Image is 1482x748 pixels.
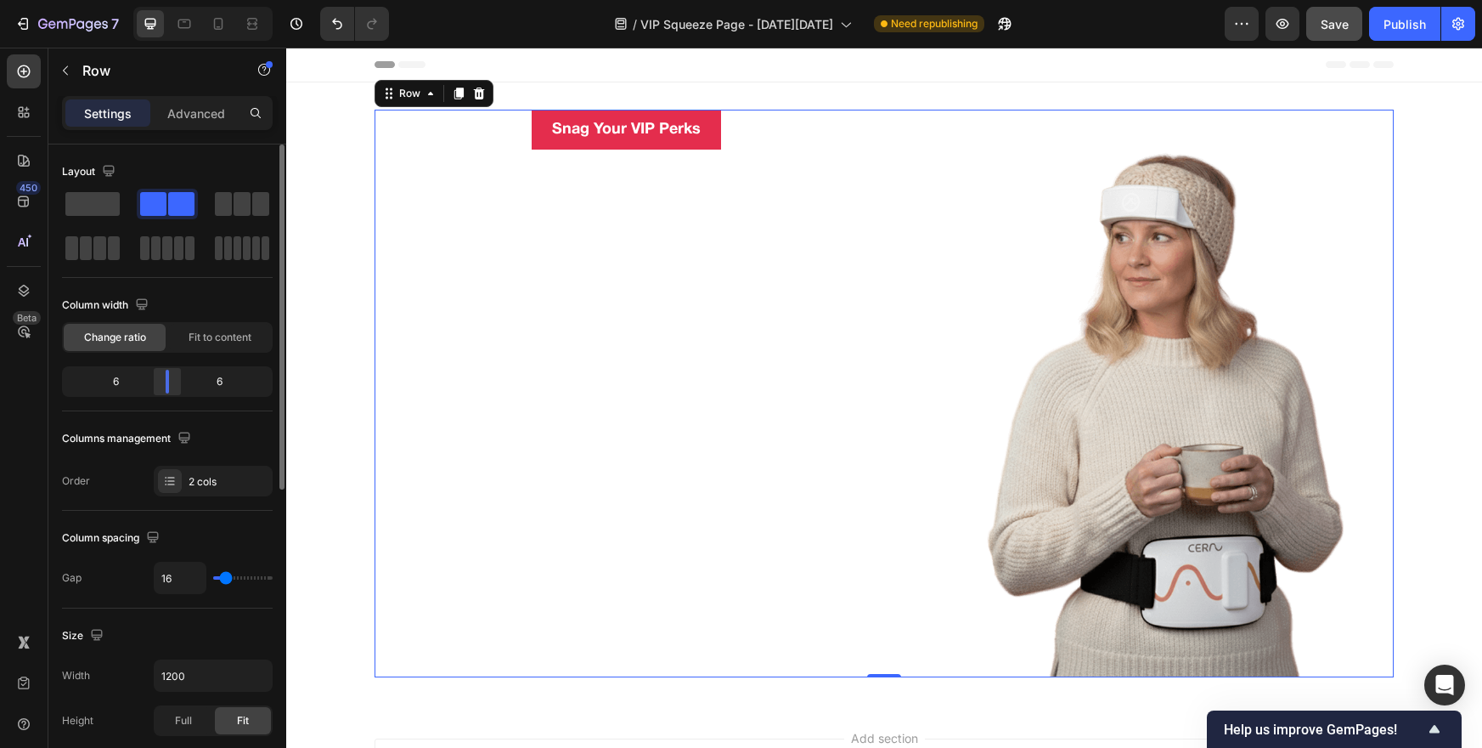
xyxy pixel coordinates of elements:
[155,563,206,593] input: Auto
[62,570,82,586] div: Gap
[1321,17,1349,31] span: Save
[183,370,269,394] div: 6
[1369,7,1440,41] button: Publish
[84,330,146,345] span: Change ratio
[1424,665,1465,705] div: Open Intercom Messenger
[237,713,249,728] span: Fit
[633,15,637,33] span: /
[82,60,227,81] p: Row
[62,428,194,450] div: Columns management
[111,14,119,34] p: 7
[655,62,1057,630] img: gempages_552644572065301619-8192a2a2-1e59-4ca3-8b95-eb1967a96d77.png
[558,682,639,700] span: Add section
[167,105,225,122] p: Advanced
[7,7,127,41] button: 7
[175,713,192,728] span: Full
[13,311,41,325] div: Beta
[891,16,978,31] span: Need republishing
[1224,719,1445,739] button: Show survey - Help us improve GemPages!
[155,660,272,691] input: Auto
[62,161,119,184] div: Layout
[62,294,152,317] div: Column width
[65,370,152,394] div: 6
[189,330,251,345] span: Fit to content
[286,48,1482,748] iframe: Design area
[62,473,90,489] div: Order
[84,105,132,122] p: Settings
[62,527,163,550] div: Column spacing
[640,15,833,33] span: VIP Squeeze Page - [DATE][DATE]
[1224,722,1424,738] span: Help us improve GemPages!
[110,38,138,54] div: Row
[62,713,93,728] div: Height
[320,7,389,41] div: Undo/Redo
[1306,7,1362,41] button: Save
[16,181,41,195] div: 450
[62,625,107,648] div: Size
[1383,15,1426,33] div: Publish
[189,474,268,490] div: 2 cols
[62,668,90,683] div: Width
